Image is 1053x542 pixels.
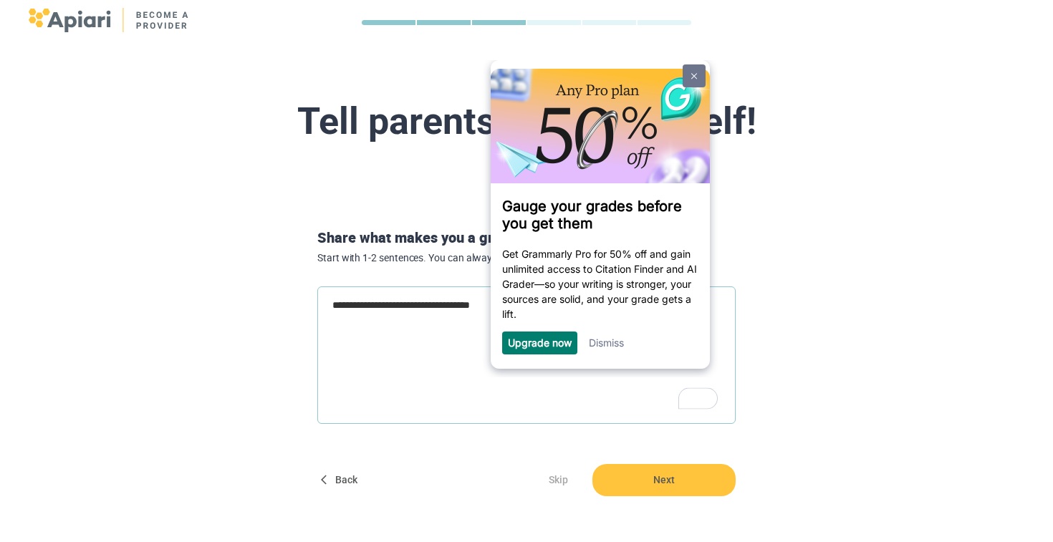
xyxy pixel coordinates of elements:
[317,252,736,264] span: Start with 1-2 sentences. You can always update it later!
[317,286,736,424] textarea: To enrich screen reader interactions, please activate Accessibility in Grammarly extension settings
[19,186,216,261] p: Get Grammarly Pro for 50% off and gain unlimited access to Citation Finder and AI Grader—so your ...
[188,101,865,142] div: Tell parents about yourself!
[29,8,190,32] img: logo
[208,13,214,19] img: close_x_white.png
[106,276,141,289] a: Dismiss
[8,9,227,123] img: b691f0dbac2949fda2ab1b53a00960fb-306x160.png
[25,276,89,289] a: Upgrade now
[312,228,741,263] div: Share what makes you a great tutor
[317,464,363,496] button: Back
[19,137,216,172] h3: Gauge your grades before you get them
[160,71,893,95] div: Step 3 6
[535,464,581,496] button: Skip
[592,464,736,496] button: Next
